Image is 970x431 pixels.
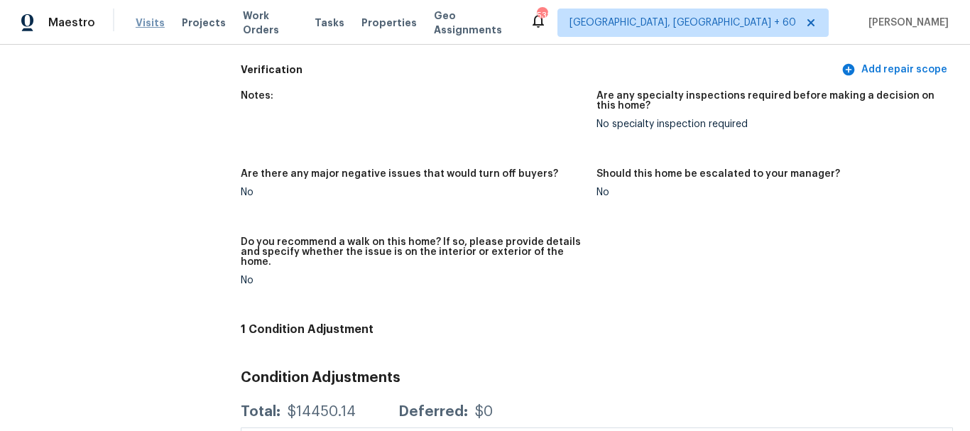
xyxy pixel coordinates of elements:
[241,371,953,385] h3: Condition Adjustments
[596,169,840,179] h5: Should this home be escalated to your manager?
[537,9,547,23] div: 531
[570,16,796,30] span: [GEOGRAPHIC_DATA], [GEOGRAPHIC_DATA] + 60
[839,57,953,83] button: Add repair scope
[241,91,273,101] h5: Notes:
[844,61,947,79] span: Add repair scope
[241,322,953,337] h4: 1 Condition Adjustment
[361,16,417,30] span: Properties
[315,18,344,28] span: Tasks
[241,275,586,285] div: No
[136,16,165,30] span: Visits
[241,169,558,179] h5: Are there any major negative issues that would turn off buyers?
[241,237,586,267] h5: Do you recommend a walk on this home? If so, please provide details and specify whether the issue...
[863,16,949,30] span: [PERSON_NAME]
[182,16,226,30] span: Projects
[596,91,942,111] h5: Are any specialty inspections required before making a decision on this home?
[475,405,493,419] div: $0
[596,187,942,197] div: No
[241,187,586,197] div: No
[243,9,298,37] span: Work Orders
[288,405,356,419] div: $14450.14
[398,405,468,419] div: Deferred:
[241,62,839,77] h5: Verification
[596,119,942,129] div: No specialty inspection required
[48,16,95,30] span: Maestro
[434,9,513,37] span: Geo Assignments
[241,405,280,419] div: Total:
